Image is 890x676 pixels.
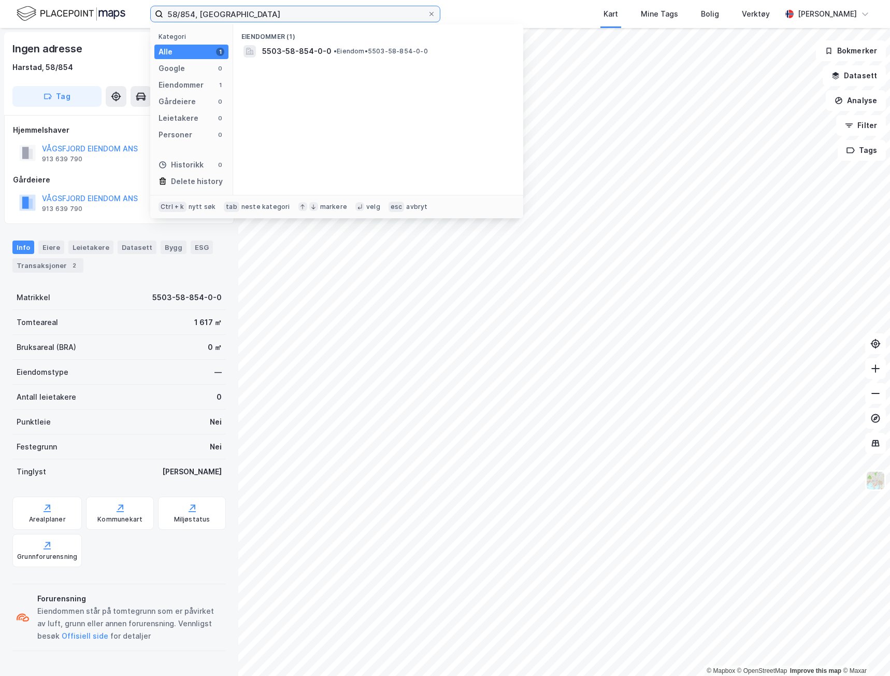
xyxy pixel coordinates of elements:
[174,515,210,524] div: Miljøstatus
[742,8,770,20] div: Verktøy
[152,291,222,304] div: 5503-58-854-0-0
[406,203,427,211] div: avbryt
[38,241,64,254] div: Eiere
[216,97,224,106] div: 0
[320,203,347,211] div: markere
[210,416,222,428] div: Nei
[838,626,890,676] div: Kontrollprogram for chat
[12,40,84,57] div: Ingen adresse
[224,202,239,212] div: tab
[208,341,222,354] div: 0 ㎡
[29,515,66,524] div: Arealplaner
[194,316,222,329] div: 1 617 ㎡
[790,667,841,674] a: Improve this map
[737,667,787,674] a: OpenStreetMap
[17,441,57,453] div: Festegrunn
[118,241,156,254] div: Datasett
[37,605,222,642] div: Eiendommen står på tomtegrunn som er påvirket av luft, grunn eller annen forurensning. Vennligst ...
[12,61,73,74] div: Harstad, 58/854
[216,48,224,56] div: 1
[838,626,890,676] iframe: Chat Widget
[233,24,523,43] div: Eiendommer (1)
[17,466,46,478] div: Tinglyst
[17,553,77,561] div: Grunnforurensning
[389,202,405,212] div: esc
[12,86,102,107] button: Tag
[836,115,886,136] button: Filter
[13,174,225,186] div: Gårdeiere
[216,81,224,89] div: 1
[159,62,185,75] div: Google
[866,471,885,490] img: Z
[12,241,34,254] div: Info
[69,260,79,271] div: 2
[42,155,82,163] div: 913 639 790
[366,203,380,211] div: velg
[17,291,50,304] div: Matrikkel
[816,40,886,61] button: Bokmerker
[97,515,142,524] div: Kommunekart
[161,241,186,254] div: Bygg
[159,46,173,58] div: Alle
[17,341,76,354] div: Bruksareal (BRA)
[701,8,719,20] div: Bolig
[838,140,886,161] button: Tags
[191,241,213,254] div: ESG
[37,593,222,605] div: Forurensning
[641,8,678,20] div: Mine Tags
[216,161,224,169] div: 0
[216,131,224,139] div: 0
[826,90,886,111] button: Analyse
[241,203,290,211] div: neste kategori
[262,45,332,58] span: 5503-58-854-0-0
[707,667,735,674] a: Mapbox
[68,241,113,254] div: Leietakere
[163,6,427,22] input: Søk på adresse, matrikkel, gårdeiere, leietakere eller personer
[798,8,857,20] div: [PERSON_NAME]
[162,466,222,478] div: [PERSON_NAME]
[159,95,196,108] div: Gårdeiere
[823,65,886,86] button: Datasett
[216,114,224,122] div: 0
[216,64,224,73] div: 0
[17,5,125,23] img: logo.f888ab2527a4732fd821a326f86c7f29.svg
[17,416,51,428] div: Punktleie
[334,47,337,55] span: •
[17,316,58,329] div: Tomteareal
[42,205,82,213] div: 913 639 790
[159,159,204,171] div: Historikk
[189,203,216,211] div: nytt søk
[13,124,225,136] div: Hjemmelshaver
[159,112,198,124] div: Leietakere
[17,391,76,403] div: Antall leietakere
[604,8,618,20] div: Kart
[171,175,223,188] div: Delete history
[334,47,428,55] span: Eiendom • 5503-58-854-0-0
[17,366,68,378] div: Eiendomstype
[159,129,192,141] div: Personer
[159,33,228,40] div: Kategori
[159,79,204,91] div: Eiendommer
[12,258,83,273] div: Transaksjoner
[159,202,186,212] div: Ctrl + k
[214,366,222,378] div: —
[210,441,222,453] div: Nei
[217,391,222,403] div: 0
